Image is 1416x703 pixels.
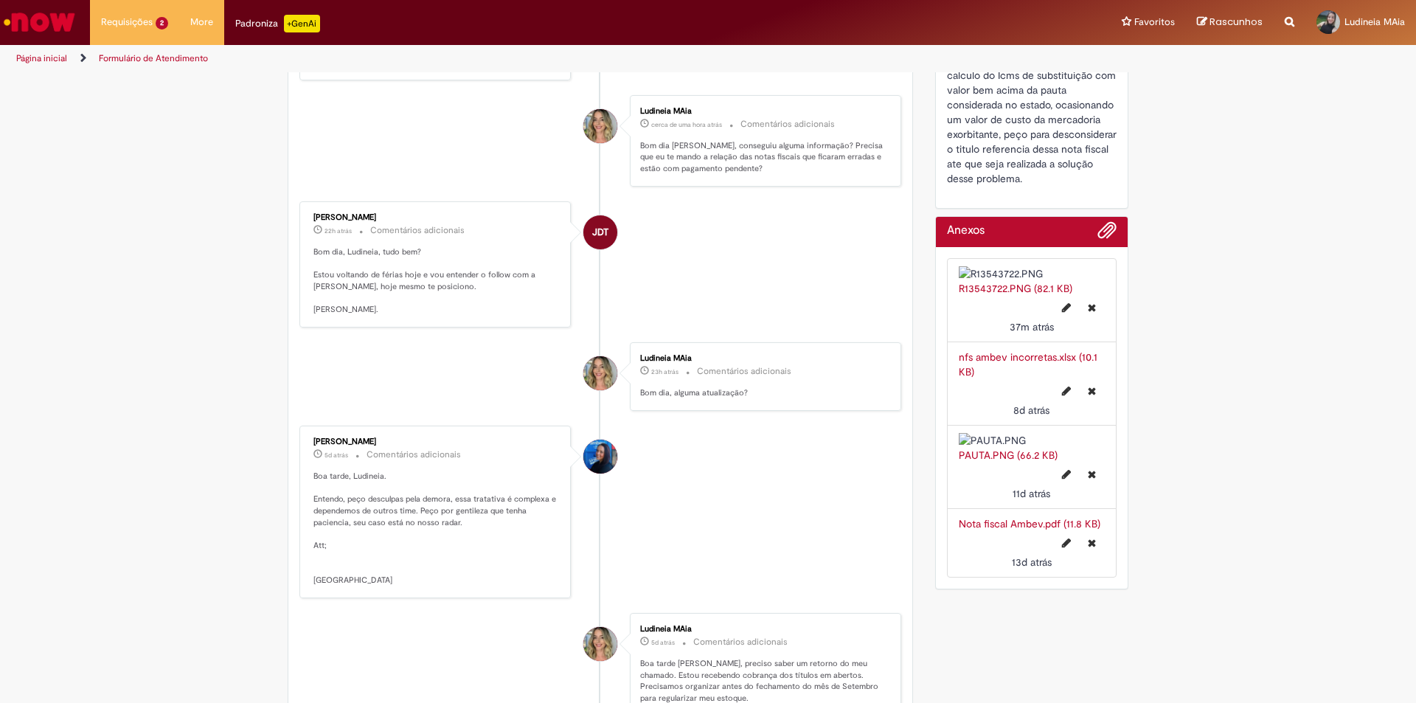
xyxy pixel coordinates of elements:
[1053,463,1080,486] button: Editar nome de arquivo PAUTA.PNG
[313,437,559,446] div: [PERSON_NAME]
[313,246,559,316] p: Bom dia, Ludineia, tudo bem? Estou voltando de férias hoje e vou entender o follow com a [PERSON_...
[1079,463,1105,486] button: Excluir PAUTA.PNG
[959,449,1058,462] a: PAUTA.PNG (66.2 KB)
[947,224,985,238] h2: Anexos
[1209,15,1263,29] span: Rascunhos
[1053,531,1080,555] button: Editar nome de arquivo Nota fiscal Ambev.pdf
[592,215,608,250] span: JDT
[284,15,320,32] p: +GenAi
[1013,487,1050,500] time: 19/09/2025 11:06:17
[101,15,153,30] span: Requisições
[651,638,675,647] span: 5d atrás
[1097,221,1117,247] button: Adicionar anexos
[651,367,678,376] time: 29/09/2025 10:57:35
[1079,379,1105,403] button: Excluir nfs ambev incorretas.xlsx
[651,367,678,376] span: 23h atrás
[640,354,886,363] div: Ludineia MAia
[1013,404,1049,417] span: 8d atrás
[1344,15,1405,28] span: Ludineia MAia
[959,266,1106,281] img: R13543722.PNG
[324,226,352,235] span: 22h atrás
[959,282,1072,295] a: R13543722.PNG (82.1 KB)
[313,471,559,586] p: Boa tarde, Ludineia. Entendo, peço desculpas pela demora, essa tratativa é complexa e dependemos ...
[324,451,348,460] span: 5d atrás
[235,15,320,32] div: Padroniza
[1012,555,1052,569] span: 13d atrás
[1010,320,1054,333] span: 37m atrás
[1079,531,1105,555] button: Excluir Nota fiscal Ambev.pdf
[693,636,788,648] small: Comentários adicionais
[1053,379,1080,403] button: Editar nome de arquivo nfs ambev incorretas.xlsx
[324,451,348,460] time: 25/09/2025 15:11:24
[1013,404,1049,417] time: 23/09/2025 09:12:30
[583,215,617,249] div: JOAO DAMASCENO TEIXEIRA
[1012,555,1052,569] time: 17/09/2025 13:50:14
[697,365,791,378] small: Comentários adicionais
[1079,296,1105,319] button: Excluir R13543722.PNG
[156,17,168,30] span: 2
[583,627,617,661] div: Ludineia MAia
[313,213,559,222] div: [PERSON_NAME]
[324,226,352,235] time: 29/09/2025 11:33:04
[740,118,835,131] small: Comentários adicionais
[640,140,886,175] p: Bom dia [PERSON_NAME], conseguiu alguma informação? Precisa que eu te mando a relação das notas f...
[640,625,886,634] div: Ludineia MAia
[651,638,675,647] time: 25/09/2025 14:56:25
[959,517,1100,530] a: Nota fiscal Ambev.pdf (11.8 KB)
[99,52,208,64] a: Formulário de Atendimento
[1,7,77,37] img: ServiceNow
[583,356,617,390] div: Ludineia MAia
[583,440,617,474] div: Luana Albuquerque
[1134,15,1175,30] span: Favoritos
[651,120,722,129] span: cerca de uma hora atrás
[959,350,1097,378] a: nfs ambev incorretas.xlsx (10.1 KB)
[1010,320,1054,333] time: 30/09/2025 09:06:10
[959,433,1106,448] img: PAUTA.PNG
[16,52,67,64] a: Página inicial
[640,387,886,399] p: Bom dia, alguma atualização?
[583,109,617,143] div: Ludineia MAia
[947,54,1120,185] span: Nota fiscal emitida com base de calculo do Icms de substituição com valor bem acima da pauta cons...
[367,449,461,461] small: Comentários adicionais
[1197,15,1263,30] a: Rascunhos
[370,224,465,237] small: Comentários adicionais
[190,15,213,30] span: More
[1013,487,1050,500] span: 11d atrás
[11,45,933,72] ul: Trilhas de página
[640,107,886,116] div: Ludineia MAia
[1053,296,1080,319] button: Editar nome de arquivo R13543722.PNG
